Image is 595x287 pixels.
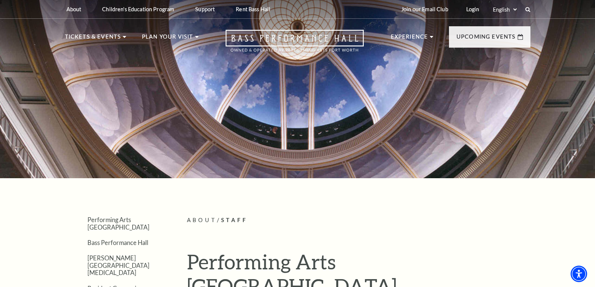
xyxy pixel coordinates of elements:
p: / [187,216,530,225]
a: [PERSON_NAME][GEOGRAPHIC_DATA][MEDICAL_DATA] [87,254,149,276]
a: Bass Performance Hall [87,239,148,246]
p: Experience [391,32,428,46]
p: Support [195,6,215,12]
select: Select: [491,6,518,13]
p: Upcoming Events [456,32,516,46]
p: Plan Your Visit [142,32,193,46]
p: Tickets & Events [65,32,121,46]
p: About [66,6,81,12]
span: About [187,217,217,223]
a: Performing Arts [GEOGRAPHIC_DATA] [87,216,149,230]
div: Accessibility Menu [571,266,587,282]
span: Staff [221,217,248,223]
p: Rent Bass Hall [236,6,270,12]
p: Children's Education Program [102,6,174,12]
